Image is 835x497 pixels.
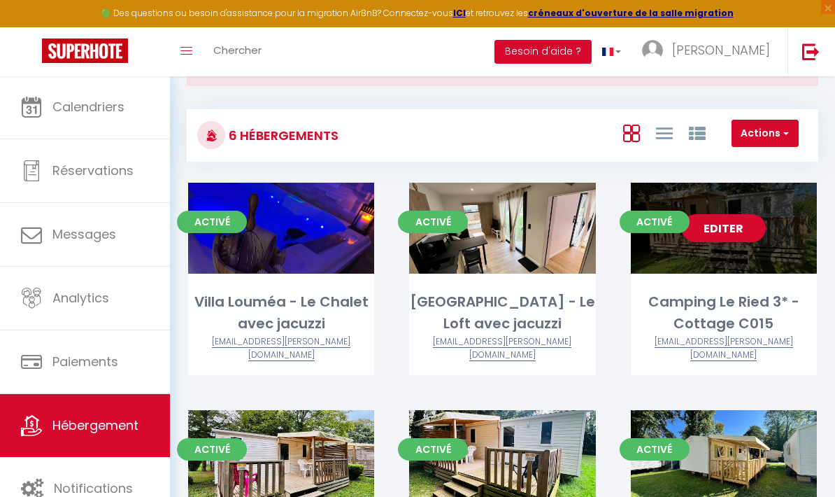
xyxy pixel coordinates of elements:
[52,416,138,434] span: Hébergement
[213,43,262,57] span: Chercher
[620,438,690,461] span: Activé
[731,120,799,148] button: Actions
[52,162,134,179] span: Réservations
[203,27,272,76] a: Chercher
[42,38,128,63] img: Super Booking
[398,211,468,233] span: Activé
[682,214,766,242] a: Editer
[631,291,817,335] div: Camping Le Ried 3* - Cottage C015
[225,120,338,151] h3: 6 Hébergements
[801,65,809,78] button: Close
[52,98,124,115] span: Calendriers
[689,121,706,144] a: Vue par Groupe
[642,40,663,61] img: ...
[188,291,374,335] div: Villa Louméa - Le Chalet avec jacuzzi
[188,335,374,362] div: Airbnb
[398,438,468,461] span: Activé
[494,40,592,64] button: Besoin d'aide ?
[409,291,595,335] div: [GEOGRAPHIC_DATA] - Le Loft avec jacuzzi
[656,121,673,144] a: Vue en Liste
[177,438,247,461] span: Activé
[631,27,787,76] a: ... [PERSON_NAME]
[802,43,820,60] img: logout
[528,7,734,19] a: créneaux d'ouverture de la salle migration
[409,335,595,362] div: Airbnb
[177,211,247,233] span: Activé
[52,353,118,370] span: Paiements
[54,479,133,497] span: Notifications
[52,289,109,307] span: Analytics
[52,225,116,243] span: Messages
[453,7,466,19] a: ICI
[672,41,770,59] span: [PERSON_NAME]
[620,211,690,233] span: Activé
[11,6,53,48] button: Ouvrir le widget de chat LiveChat
[631,335,817,362] div: Airbnb
[623,121,640,144] a: Vue en Box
